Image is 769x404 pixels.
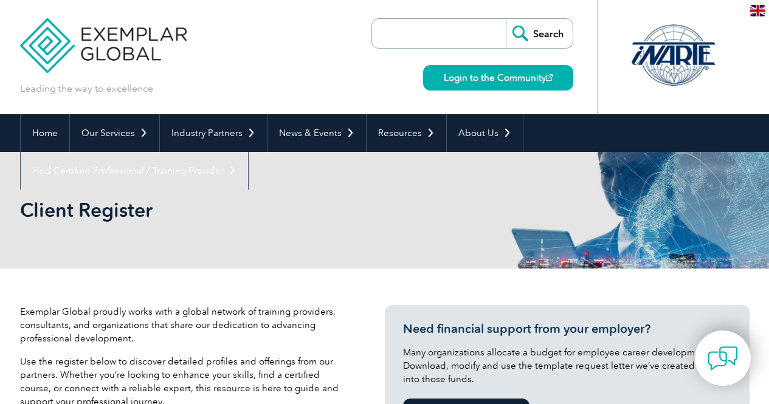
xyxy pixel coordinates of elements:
[546,74,553,81] img: open_square.png
[506,19,573,48] input: Search
[403,346,731,386] p: Many organizations allocate a budget for employee career development. Download, modify and use th...
[20,305,348,345] p: Exemplar Global proudly works with a global network of training providers, consultants, and organ...
[267,114,366,152] a: News & Events
[160,114,267,152] a: Industry Partners
[708,343,738,374] img: contact-chat.png
[70,114,159,152] a: Our Services
[20,200,531,220] h2: Client Register
[447,114,523,152] a: About Us
[21,152,248,190] a: Find Certified Professional / Training Provider
[403,321,731,337] h3: Need financial support from your employer?
[21,114,69,152] a: Home
[20,82,153,95] p: Leading the way to excellence
[423,65,573,91] a: Login to the Community
[750,5,765,16] img: en
[367,114,446,152] a: Resources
